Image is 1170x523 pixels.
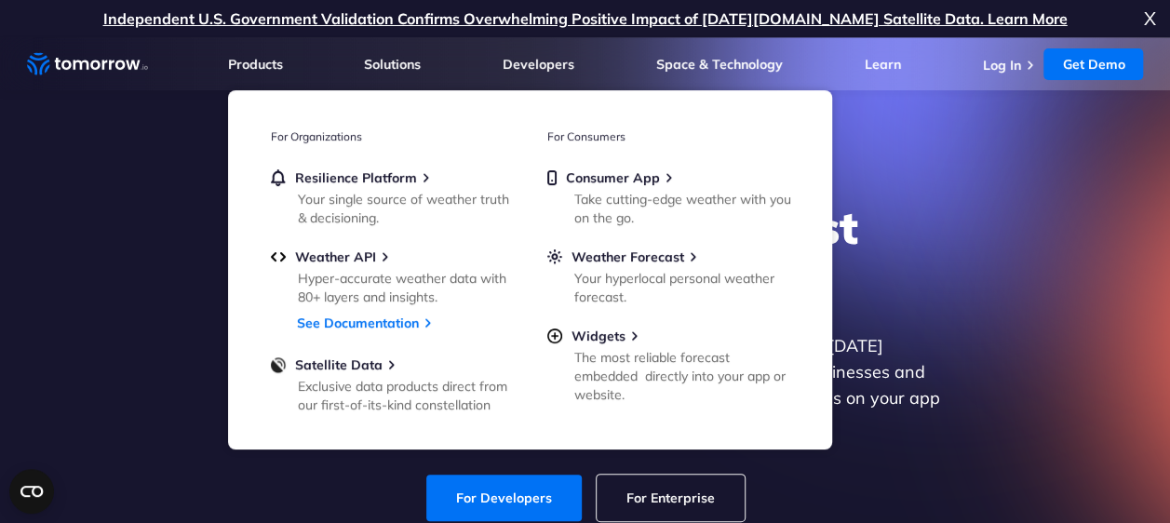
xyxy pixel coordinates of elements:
[364,56,421,73] a: Solutions
[9,469,54,514] button: Open CMP widget
[574,269,791,306] div: Your hyperlocal personal weather forecast.
[426,475,582,521] a: For Developers
[271,248,286,265] img: api.svg
[572,328,625,344] span: Widgets
[295,248,376,265] span: Weather API
[597,475,745,521] a: For Enterprise
[295,356,383,373] span: Satellite Data
[228,56,283,73] a: Products
[226,333,945,437] p: Get reliable and precise weather data through our free API. Count on [DATE][DOMAIN_NAME] for quic...
[547,248,562,265] img: sun.svg
[566,169,660,186] span: Consumer App
[298,377,515,414] div: Exclusive data products direct from our first-of-its-kind constellation
[503,56,574,73] a: Developers
[271,169,513,223] a: Resilience PlatformYour single source of weather truth & decisioning.
[547,169,789,223] a: Consumer AppTake cutting-edge weather with you on the go.
[298,190,515,227] div: Your single source of weather truth & decisioning.
[27,50,148,78] a: Home link
[1043,48,1143,80] a: Get Demo
[656,56,783,73] a: Space & Technology
[103,9,1068,28] a: Independent U.S. Government Validation Confirms Overwhelming Positive Impact of [DATE][DOMAIN_NAM...
[865,56,901,73] a: Learn
[574,190,791,227] div: Take cutting-edge weather with you on the go.
[547,129,789,143] h3: For Consumers
[226,199,945,311] h1: Explore the World’s Best Weather API
[982,57,1020,74] a: Log In
[574,348,791,404] div: The most reliable forecast embedded directly into your app or website.
[547,169,557,186] img: mobile.svg
[297,315,419,331] a: See Documentation
[547,328,789,400] a: WidgetsThe most reliable forecast embedded directly into your app or website.
[271,356,286,373] img: satellite-data-menu.png
[547,248,789,302] a: Weather ForecastYour hyperlocal personal weather forecast.
[271,248,513,302] a: Weather APIHyper-accurate weather data with 80+ layers and insights.
[298,269,515,306] div: Hyper-accurate weather data with 80+ layers and insights.
[271,129,513,143] h3: For Organizations
[271,356,513,410] a: Satellite DataExclusive data products direct from our first-of-its-kind constellation
[547,328,562,344] img: plus-circle.svg
[572,248,684,265] span: Weather Forecast
[295,169,417,186] span: Resilience Platform
[271,169,286,186] img: bell.svg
